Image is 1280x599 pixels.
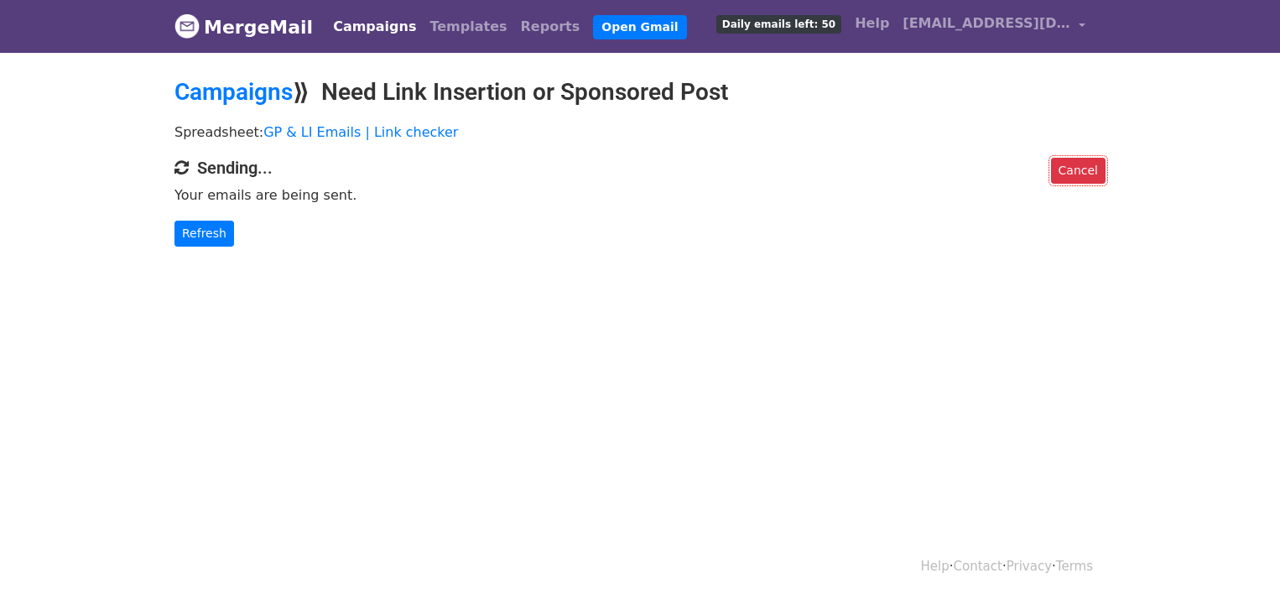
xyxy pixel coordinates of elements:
[174,13,200,39] img: MergeMail logo
[174,78,1106,107] h2: ⟫ Need Link Insertion or Sponsored Post
[921,559,950,574] a: Help
[174,221,234,247] a: Refresh
[1007,559,1052,574] a: Privacy
[174,9,313,44] a: MergeMail
[903,13,1070,34] span: [EMAIL_ADDRESS][DOMAIN_NAME]
[514,10,587,44] a: Reports
[174,123,1106,141] p: Spreadsheet:
[423,10,513,44] a: Templates
[593,15,686,39] a: Open Gmail
[326,10,423,44] a: Campaigns
[174,158,1106,178] h4: Sending...
[710,7,848,40] a: Daily emails left: 50
[716,15,841,34] span: Daily emails left: 50
[1056,559,1093,574] a: Terms
[263,124,458,140] a: GP & LI Emails | Link checker
[1051,158,1106,184] a: Cancel
[174,186,1106,204] p: Your emails are being sent.
[896,7,1092,46] a: [EMAIL_ADDRESS][DOMAIN_NAME]
[848,7,896,40] a: Help
[174,78,293,106] a: Campaigns
[954,559,1002,574] a: Contact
